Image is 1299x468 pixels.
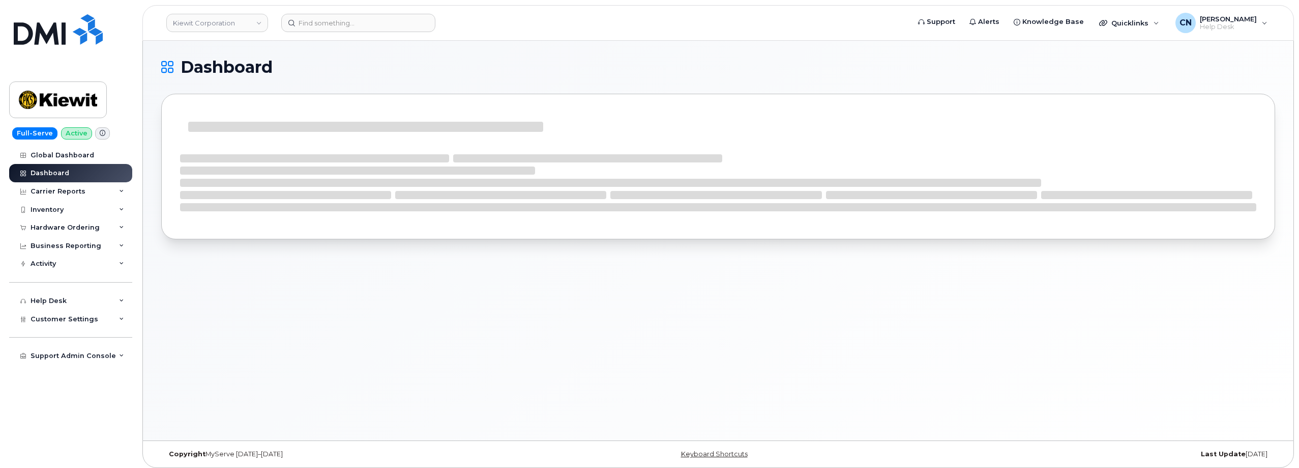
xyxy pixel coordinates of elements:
strong: Last Update [1201,450,1246,458]
a: Keyboard Shortcuts [681,450,748,458]
strong: Copyright [169,450,205,458]
div: [DATE] [904,450,1275,458]
div: MyServe [DATE]–[DATE] [161,450,533,458]
span: Dashboard [181,60,273,75]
